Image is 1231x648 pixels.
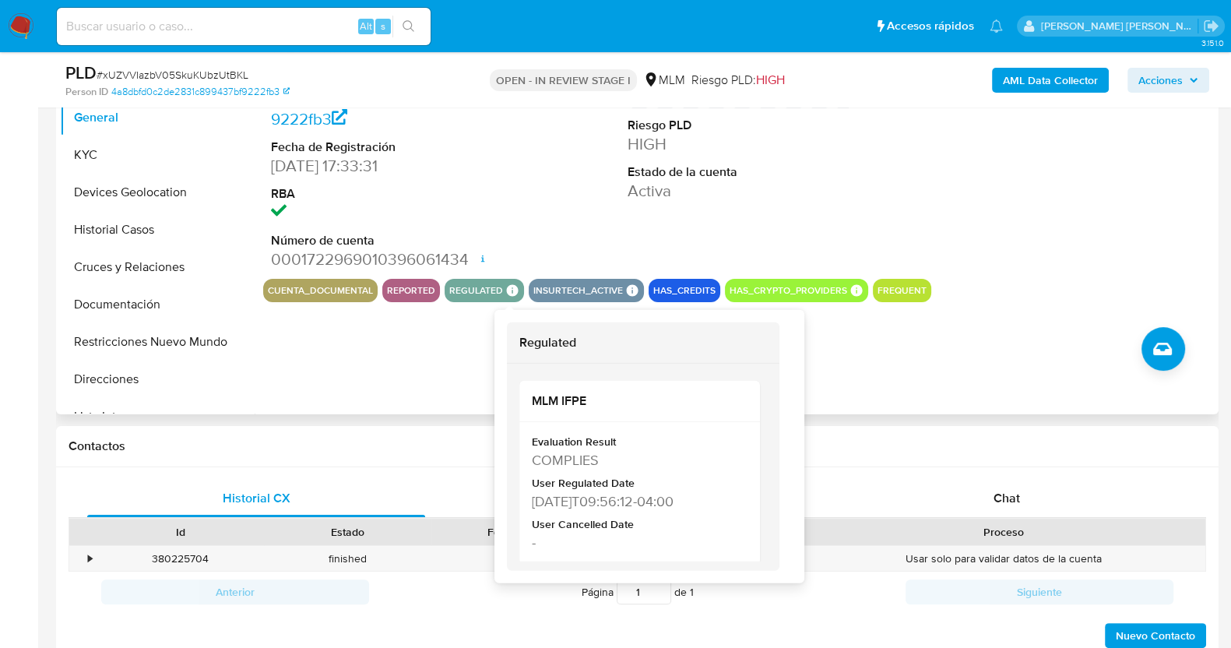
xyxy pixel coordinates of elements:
[65,60,97,85] b: PLD
[271,155,494,177] dd: [DATE] 17:33:31
[268,287,373,294] button: cuenta_documental
[519,335,767,350] h2: Regulated
[992,68,1109,93] button: AML Data Collector
[628,180,850,202] dd: Activa
[532,532,744,551] div: -
[690,584,694,600] span: 1
[275,524,420,540] div: Estado
[60,211,255,248] button: Historial Casos
[60,361,255,398] button: Direcciones
[1201,37,1223,49] span: 3.151.0
[60,286,255,323] button: Documentación
[271,232,494,249] dt: Número de cuenta
[490,69,637,91] p: OPEN - IN REVIEW STAGE I
[1127,68,1209,93] button: Acciones
[730,287,847,294] button: has_crypto_providers
[990,19,1003,33] a: Notificaciones
[878,287,927,294] button: frequent
[533,287,623,294] button: insurtech_active
[653,287,716,294] button: has_credits
[431,546,635,572] div: [DATE] 20:37:27
[582,579,694,604] span: Página de
[1041,19,1198,33] p: baltazar.cabreradupeyron@mercadolibre.com.mx
[449,287,503,294] button: regulated
[60,323,255,361] button: Restricciones Nuevo Mundo
[57,16,431,37] input: Buscar usuario o caso...
[60,174,255,211] button: Devices Geolocation
[643,72,685,89] div: MLM
[387,287,435,294] button: reported
[1105,623,1206,648] button: Nuevo Contacto
[60,136,255,174] button: KYC
[803,546,1205,572] div: Usar solo para validar datos de la cuenta
[691,72,785,89] span: Riesgo PLD:
[60,99,255,136] button: General
[111,85,290,99] a: 4a8dbfd0c2de2831c899437bf9222fb3
[381,19,385,33] span: s
[628,164,850,181] dt: Estado de la cuenta
[271,185,494,202] dt: RBA
[906,579,1173,604] button: Siguiente
[532,558,744,573] div: Cancelled Regulation
[360,19,372,33] span: Alt
[532,435,744,450] div: Evaluation Result
[271,248,494,270] dd: 0001722969010396061434
[532,393,747,409] h2: MLM IFPE
[1003,68,1098,93] b: AML Data Collector
[532,517,744,533] div: User Cancelled Date
[628,133,850,155] dd: HIGH
[223,489,290,507] span: Historial CX
[814,524,1194,540] div: Proceso
[60,248,255,286] button: Cruces y Relaciones
[101,579,369,604] button: Anterior
[65,85,108,99] b: Person ID
[264,546,431,572] div: finished
[1116,625,1195,646] span: Nuevo Contacto
[392,16,424,37] button: search-icon
[271,86,487,130] a: 4a8dbfd0c2de2831c899437bf9222fb3
[532,450,744,470] div: COMPLIES
[60,398,255,435] button: Lista Interna
[628,117,850,134] dt: Riesgo PLD
[756,71,785,89] span: HIGH
[1203,18,1219,34] a: Salir
[69,438,1206,454] h1: Contactos
[532,491,744,510] div: 2022-06-08T09:56:12-04:00
[97,67,248,83] span: # xUZVVIazbV05SkuKUbzUtBKL
[887,18,974,34] span: Accesos rápidos
[532,476,744,491] div: User Regulated Date
[1138,68,1183,93] span: Acciones
[88,551,92,566] div: •
[97,546,264,572] div: 380225704
[994,489,1020,507] span: Chat
[271,139,494,156] dt: Fecha de Registración
[107,524,253,540] div: Id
